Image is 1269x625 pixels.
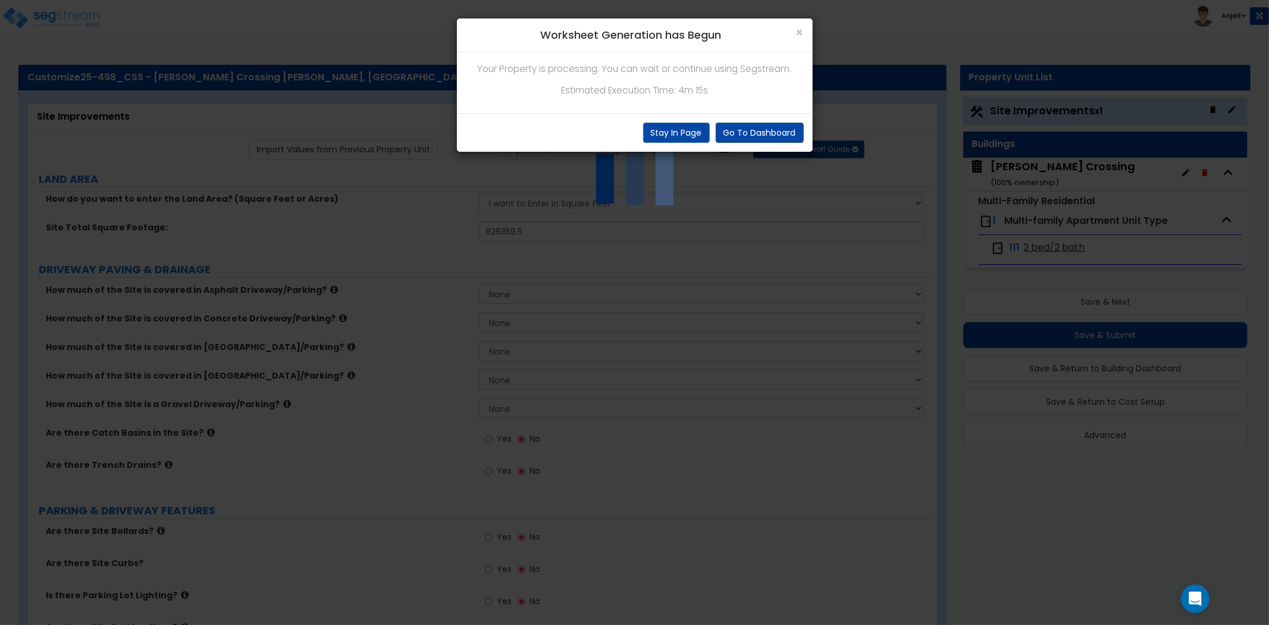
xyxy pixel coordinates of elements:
p: Estimated Execution Time: 4m 15s [466,83,804,98]
p: Your Property is processing. You can wait or continue using Segstream. [466,61,804,77]
button: Go To Dashboard [716,123,804,143]
button: Close [796,26,804,39]
div: Open Intercom Messenger [1181,585,1210,613]
h4: Worksheet Generation has Begun [466,27,804,43]
span: × [796,24,804,41]
button: Stay In Page [643,123,710,143]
